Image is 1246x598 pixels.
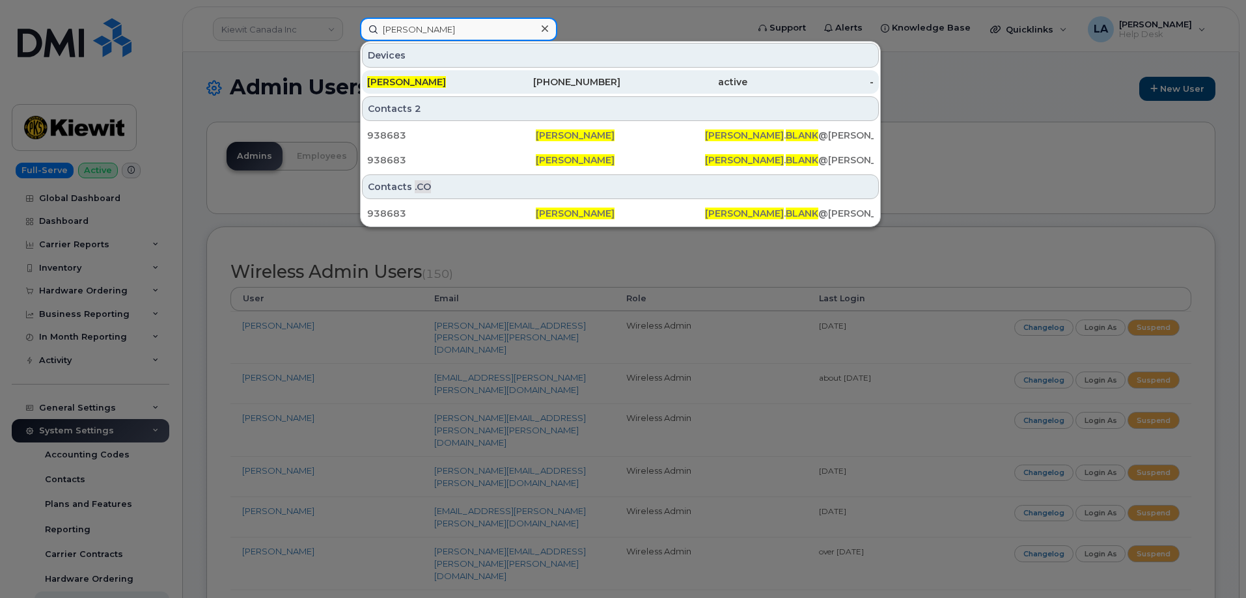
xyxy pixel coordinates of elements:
div: . @[PERSON_NAME][DOMAIN_NAME] [705,207,874,220]
a: 938683[PERSON_NAME][PERSON_NAME].BLANK@[PERSON_NAME][DOMAIN_NAME] [362,124,879,147]
span: [PERSON_NAME] [705,129,784,141]
iframe: Messenger Launcher [1189,541,1236,588]
span: BLANK [786,154,818,166]
div: - [747,75,874,88]
span: [PERSON_NAME] [536,154,615,166]
span: [PERSON_NAME] [367,76,446,88]
span: 2 [415,102,421,115]
a: 938683[PERSON_NAME][PERSON_NAME].BLANK@[PERSON_NAME][DOMAIN_NAME] [362,202,879,225]
div: [PHONE_NUMBER] [494,75,621,88]
div: Devices [362,43,879,68]
div: . @[PERSON_NAME][DOMAIN_NAME] [705,129,874,142]
div: Contacts [362,96,879,121]
span: BLANK [786,129,818,141]
span: [PERSON_NAME] [536,208,615,219]
div: active [620,75,747,88]
a: 938683[PERSON_NAME][PERSON_NAME].BLANK@[PERSON_NAME][DOMAIN_NAME] [362,148,879,172]
a: [PERSON_NAME][PHONE_NUMBER]active- [362,70,879,94]
span: [PERSON_NAME] [705,208,784,219]
span: .CO [415,180,431,193]
span: BLANK [786,208,818,219]
div: . @[PERSON_NAME][DOMAIN_NAME] [705,154,874,167]
div: 938683 [367,129,536,142]
div: Contacts [362,174,879,199]
div: 938683 [367,154,536,167]
span: [PERSON_NAME] [536,129,615,141]
div: 938683 [367,207,536,220]
span: [PERSON_NAME] [705,154,784,166]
